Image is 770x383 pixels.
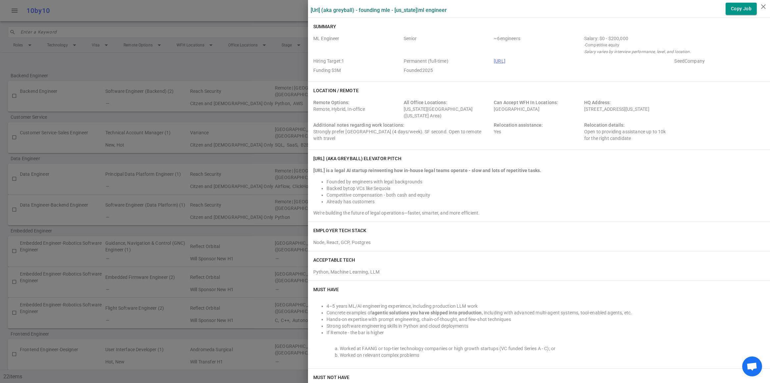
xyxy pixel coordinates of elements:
[313,257,355,263] h6: ACCEPTABLE TECH
[313,58,401,64] span: Hiring Target
[584,42,762,48] small: - Competitive equity
[313,227,366,234] h6: EMPLOYER TECH STACK
[313,35,401,55] span: Roles
[313,286,339,293] h6: Must Have
[494,99,582,119] div: [GEOGRAPHIC_DATA]
[584,122,672,142] div: Open to providing assistance up to 10k for the right candidate
[584,100,611,105] span: HQ Address:
[313,210,765,216] div: We're building the future of legal operations—faster, smarter, and more efficient.
[404,35,491,55] span: Level
[313,374,349,381] h6: Must NOT Have
[313,99,401,119] div: Remote, Hybrid, In-office
[327,199,375,204] span: Already has customers
[313,23,336,30] h6: Summary
[313,67,401,74] span: Employer Founding
[584,49,691,54] i: Salary varies by interview performance, level, and location.
[494,122,582,142] div: Yes
[327,329,765,336] li: If Remote - the bar is higher
[313,100,349,105] span: Remote Options:
[327,185,765,192] li: top VCs like Sequoia
[327,192,430,198] span: Competitive compensation - both cash and equity
[327,303,765,309] li: 4–5 years ML/AI engineering experience, including production LLM work
[340,345,765,352] li: Worked at FAANG or top-tier technology companies or high growth startups (VC funded Series A - C)...
[313,168,541,173] strong: [URL] is a legal AI startup reinventing how in-house legal teams operate - slow and lots of repet...
[313,122,491,142] div: Strongly prefer [GEOGRAPHIC_DATA] (4 days/week). SF second. Open to remote with travel
[584,35,762,42] div: Salary Range
[313,266,765,275] div: Python, Machine Learning, LLM
[404,100,447,105] span: All Office Locations:
[742,356,762,376] div: Open chat
[584,122,625,128] span: Relocation details:
[327,316,765,323] li: Hands-on expertise with prompt engineering, chain-of-thought, and few-shot techniques
[313,240,371,245] span: Node, React, GCP, Postgres
[313,87,359,94] h6: Location / Remote
[327,309,765,316] li: Concrete examples of , including with advanced multi-agent systems, tool-enabled agents, etc.
[494,122,543,128] span: Relocation assistance:
[327,323,765,329] li: Strong software engineering skills in Python and cloud deployments
[404,58,491,64] span: Job Type
[372,310,482,315] strong: agentic solutions you have shipped into production
[404,67,491,74] span: Employer Founded
[726,3,757,15] button: Copy Job
[494,100,558,105] span: Can Accept WFH In Locations:
[311,7,447,13] label: [URL] (aka Greyball) - Founding MLE - [US_STATE] | ML Engineer
[494,35,582,55] span: Team Count
[340,352,765,358] li: Worked on relevant complex problems
[327,178,765,185] li: Founded by engineers with legal backgrounds
[584,99,762,119] div: [STREET_ADDRESS][US_STATE]
[494,58,505,64] a: [URL]
[313,122,404,128] span: Additional notes regarding work locations:
[674,58,762,64] span: Employer Stage e.g. Series A
[494,58,672,64] span: Company URL
[759,3,767,11] i: close
[313,155,401,162] h6: [URL] (aka Greyball) elevator pitch
[327,186,348,191] span: Backed by
[404,99,491,119] div: [US_STATE][GEOGRAPHIC_DATA] ([US_STATE] Area)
